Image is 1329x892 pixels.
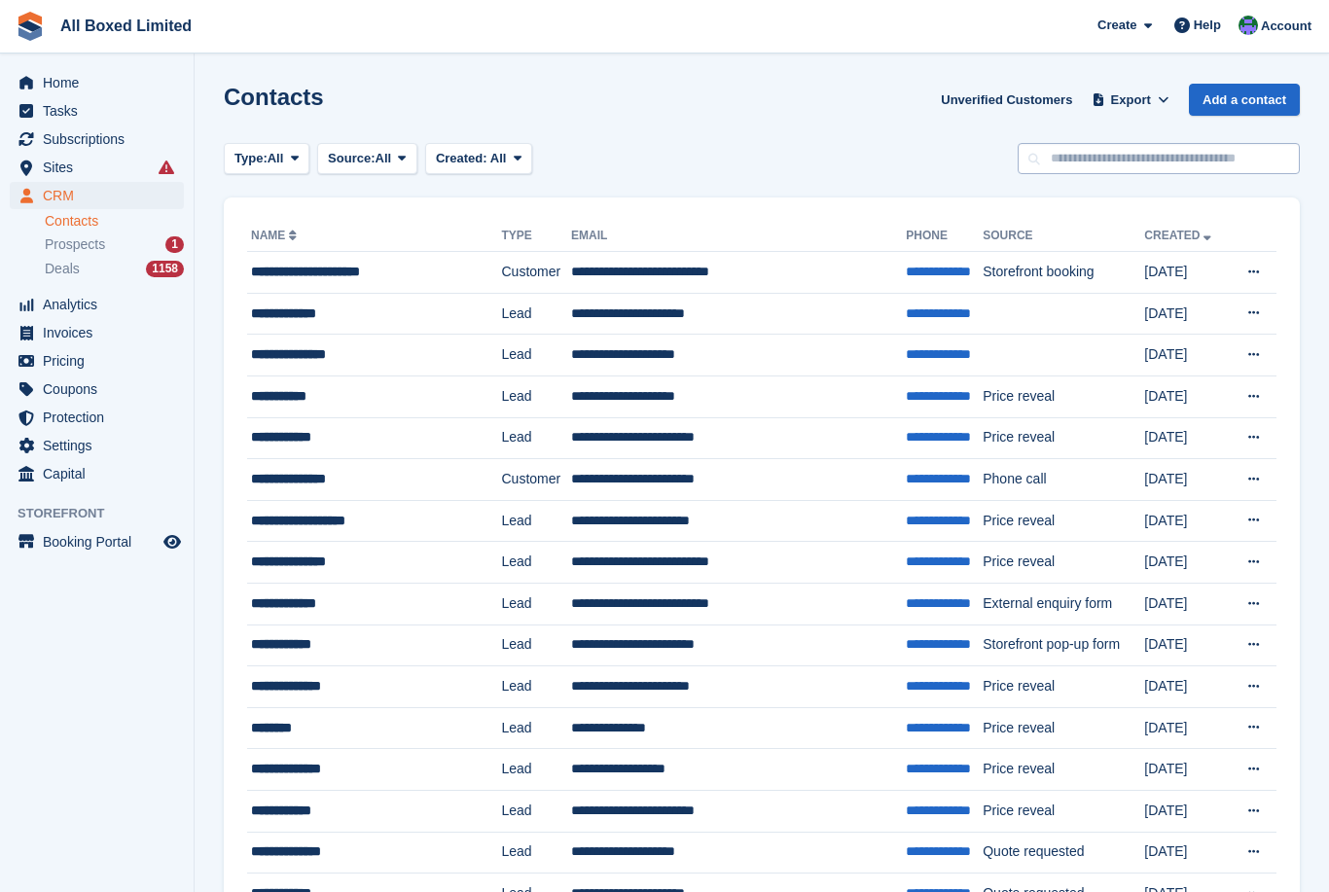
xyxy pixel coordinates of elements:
span: Storefront [18,504,194,523]
span: Created: [436,151,487,165]
span: All [376,149,392,168]
a: Contacts [45,212,184,231]
td: [DATE] [1144,459,1228,501]
span: Settings [43,432,160,459]
td: Quote requested [983,832,1144,874]
td: Lead [501,666,571,708]
td: Storefront pop-up form [983,624,1144,666]
td: [DATE] [1144,749,1228,791]
span: Tasks [43,97,160,125]
a: menu [10,528,184,555]
img: Liam Spencer [1239,16,1258,35]
a: menu [10,182,184,209]
th: Email [571,221,906,252]
a: Preview store [161,530,184,553]
span: Type: [234,149,268,168]
td: Price reveal [983,707,1144,749]
a: menu [10,69,184,96]
td: Lead [501,293,571,335]
td: [DATE] [1144,832,1228,874]
img: stora-icon-8386f47178a22dfd0bd8f6a31ec36ba5ce8667c1dd55bd0f319d3a0aa187defe.svg [16,12,45,41]
a: menu [10,347,184,375]
span: Booking Portal [43,528,160,555]
a: Created [1144,229,1215,242]
td: Lead [501,832,571,874]
a: menu [10,319,184,346]
td: Lead [501,500,571,542]
td: Price reveal [983,417,1144,459]
i: Smart entry sync failures have occurred [159,160,174,175]
a: Unverified Customers [933,84,1080,116]
span: Account [1261,17,1311,36]
td: Lead [501,335,571,376]
a: menu [10,291,184,318]
div: 1 [165,236,184,253]
span: CRM [43,182,160,209]
h1: Contacts [224,84,324,110]
td: [DATE] [1144,375,1228,417]
span: Coupons [43,375,160,403]
span: All [490,151,507,165]
span: Invoices [43,319,160,346]
span: Capital [43,460,160,487]
td: Lead [501,375,571,417]
td: [DATE] [1144,790,1228,832]
td: Lead [501,790,571,832]
td: [DATE] [1144,707,1228,749]
td: Lead [501,417,571,459]
a: Add a contact [1189,84,1300,116]
td: [DATE] [1144,417,1228,459]
td: Price reveal [983,749,1144,791]
span: Subscriptions [43,125,160,153]
a: menu [10,97,184,125]
td: Lead [501,624,571,666]
td: Storefront booking [983,252,1144,294]
span: Pricing [43,347,160,375]
td: [DATE] [1144,252,1228,294]
span: Create [1097,16,1136,35]
a: menu [10,432,184,459]
td: Lead [501,707,571,749]
th: Phone [906,221,983,252]
span: All [268,149,284,168]
a: menu [10,375,184,403]
span: Home [43,69,160,96]
td: [DATE] [1144,335,1228,376]
td: Price reveal [983,375,1144,417]
td: Lead [501,583,571,624]
a: menu [10,404,184,431]
button: Created: All [425,143,532,175]
th: Source [983,221,1144,252]
a: Deals 1158 [45,259,184,279]
span: Source: [328,149,375,168]
td: [DATE] [1144,293,1228,335]
td: [DATE] [1144,666,1228,708]
td: Price reveal [983,666,1144,708]
a: menu [10,460,184,487]
td: Lead [501,542,571,584]
td: Price reveal [983,500,1144,542]
a: All Boxed Limited [53,10,199,42]
span: Prospects [45,235,105,254]
button: Export [1088,84,1173,116]
div: 1158 [146,261,184,277]
th: Type [501,221,571,252]
td: Lead [501,749,571,791]
td: [DATE] [1144,624,1228,666]
td: Price reveal [983,790,1144,832]
td: Customer [501,252,571,294]
a: Name [251,229,301,242]
a: Prospects 1 [45,234,184,255]
span: Protection [43,404,160,431]
span: Help [1194,16,1221,35]
a: menu [10,125,184,153]
span: Sites [43,154,160,181]
td: Phone call [983,459,1144,501]
td: [DATE] [1144,583,1228,624]
button: Type: All [224,143,309,175]
td: [DATE] [1144,542,1228,584]
a: menu [10,154,184,181]
span: Deals [45,260,80,278]
td: Price reveal [983,542,1144,584]
button: Source: All [317,143,417,175]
